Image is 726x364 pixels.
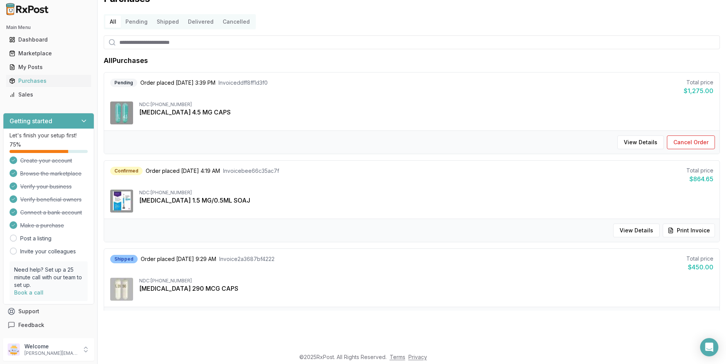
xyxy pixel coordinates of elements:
[121,16,152,28] button: Pending
[6,74,91,88] a: Purchases
[390,354,405,360] a: Terms
[613,224,660,237] button: View Details
[686,167,713,174] div: Total price
[6,24,91,31] h2: Main Menu
[139,108,713,117] div: [MEDICAL_DATA] 4.5 MG CAPS
[141,255,216,263] span: Order placed [DATE] 9:29 AM
[110,79,137,87] div: Pending
[3,61,94,73] button: My Posts
[139,278,713,284] div: NDC: [PHONE_NUMBER]
[140,79,215,87] span: Order placed [DATE] 3:39 PM
[6,33,91,47] a: Dashboard
[9,36,88,43] div: Dashboard
[3,3,52,15] img: RxPost Logo
[20,157,72,164] span: Create your account
[104,55,148,66] h1: All Purchases
[686,263,713,272] div: $450.00
[686,174,713,184] div: $864.65
[139,196,713,205] div: [MEDICAL_DATA] 1.5 MG/0.5ML SOAJ
[152,16,183,28] button: Shipped
[20,170,82,177] span: Browse the marketplace
[218,79,268,87] span: Invoice ddff8ff1d3f0
[3,318,94,332] button: Feedback
[20,248,76,255] a: Invite your colleagues
[3,304,94,318] button: Support
[8,343,20,356] img: User avatar
[20,222,64,229] span: Make a purchase
[20,235,51,242] a: Post a listing
[110,101,133,124] img: Vraylar 4.5 MG CAPS
[223,167,279,175] span: Invoice bee66c35ac7f
[218,16,254,28] button: Cancelled
[24,343,77,350] p: Welcome
[9,91,88,98] div: Sales
[684,79,713,86] div: Total price
[110,190,133,213] img: Trulicity 1.5 MG/0.5ML SOAJ
[667,135,715,149] button: Cancel Order
[6,47,91,60] a: Marketplace
[408,354,427,360] a: Privacy
[10,141,21,148] span: 75 %
[20,209,82,216] span: Connect a bank account
[14,289,43,296] a: Book a call
[139,101,713,108] div: NDC: [PHONE_NUMBER]
[3,89,94,101] button: Sales
[10,132,88,139] p: Let's finish your setup first!
[139,284,713,293] div: [MEDICAL_DATA] 290 MCG CAPS
[18,321,44,329] span: Feedback
[9,77,88,85] div: Purchases
[6,88,91,101] a: Sales
[10,116,52,126] h3: Getting started
[24,350,77,356] p: [PERSON_NAME][EMAIL_ADDRESS][DOMAIN_NAME]
[700,338,718,356] div: Open Intercom Messenger
[20,196,82,203] span: Verify beneficial owners
[110,255,138,263] div: Shipped
[14,266,83,289] p: Need help? Set up a 25 minute call with our team to set up.
[3,34,94,46] button: Dashboard
[183,16,218,28] button: Delivered
[110,167,143,175] div: Confirmed
[9,50,88,57] div: Marketplace
[9,63,88,71] div: My Posts
[110,278,133,301] img: Linzess 290 MCG CAPS
[684,86,713,95] div: $1,275.00
[663,224,715,237] button: Print Invoice
[617,135,664,149] button: View Details
[219,255,275,263] span: Invoice 2a3687bf4222
[139,190,713,196] div: NDC: [PHONE_NUMBER]
[6,60,91,74] a: My Posts
[3,75,94,87] button: Purchases
[105,16,121,28] button: All
[3,47,94,60] button: Marketplace
[686,255,713,263] div: Total price
[146,167,220,175] span: Order placed [DATE] 4:19 AM
[20,183,72,190] span: Verify your business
